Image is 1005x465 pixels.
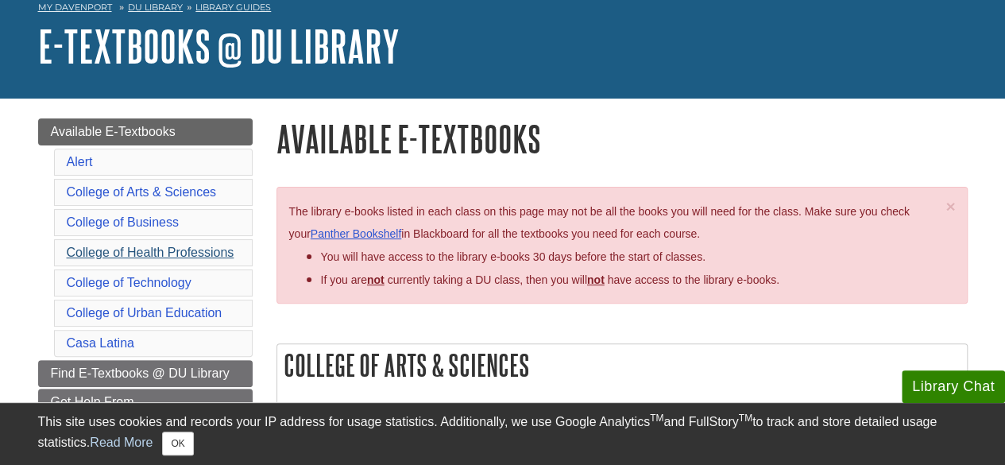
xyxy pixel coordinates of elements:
[945,197,955,215] span: ×
[289,205,910,241] span: The library e-books listed in each class on this page may not be all the books you will need for ...
[945,198,955,215] button: Close
[90,436,153,449] a: Read More
[195,2,271,13] a: Library Guides
[38,118,253,145] a: Available E-Textbooks
[38,413,968,455] div: This site uses cookies and records your IP address for usage statistics. Additionally, we use Goo...
[67,246,234,259] a: College of Health Professions
[67,336,134,350] a: Casa Latina
[128,2,183,13] a: DU Library
[51,125,176,138] span: Available E-Textbooks
[650,413,663,424] sup: TM
[311,227,401,240] a: Panther Bookshelf
[67,215,179,229] a: College of Business
[162,432,193,455] button: Close
[902,370,1005,403] button: Library Chat
[739,413,752,424] sup: TM
[321,273,779,286] span: If you are currently taking a DU class, then you will have access to the library e-books.
[321,250,705,263] span: You will have access to the library e-books 30 days before the start of classes.
[587,273,605,286] u: not
[38,360,253,387] a: Find E-Textbooks @ DU Library
[38,389,253,435] a: Get Help From [PERSON_NAME]
[51,395,156,428] span: Get Help From [PERSON_NAME]
[67,185,217,199] a: College of Arts & Sciences
[67,276,191,289] a: College of Technology
[276,118,968,159] h1: Available E-Textbooks
[51,366,230,380] span: Find E-Textbooks @ DU Library
[38,21,400,71] a: E-Textbooks @ DU Library
[67,306,222,320] a: College of Urban Education
[277,344,967,386] h2: College of Arts & Sciences
[67,155,93,169] a: Alert
[38,1,112,14] a: My Davenport
[367,273,385,286] strong: not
